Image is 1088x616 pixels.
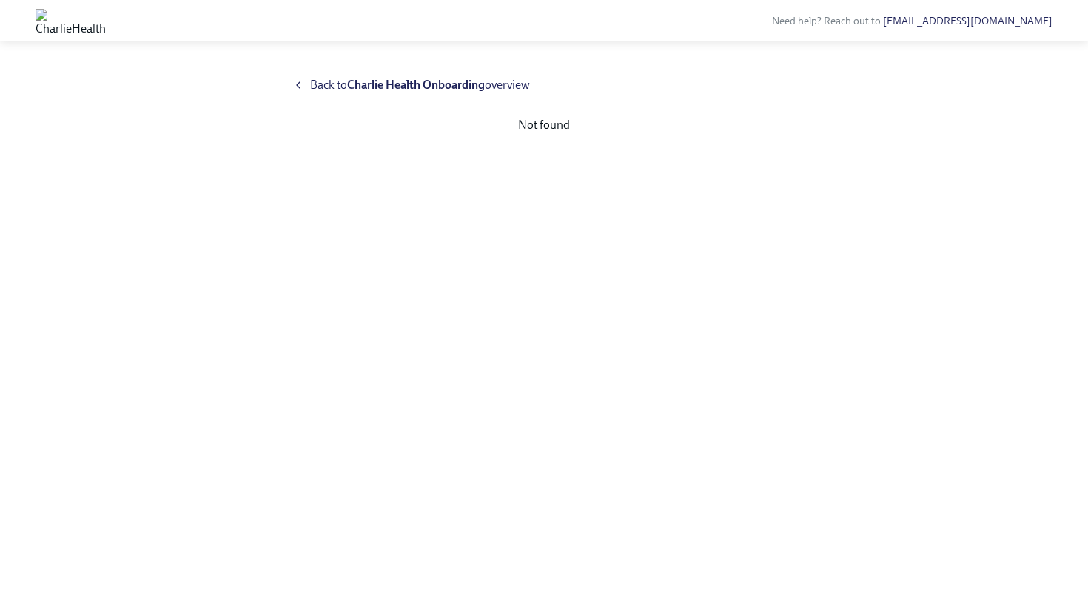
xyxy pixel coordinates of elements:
span: Need help? Reach out to [772,15,1052,27]
a: Back toCharlie Health Onboardingoverview [292,77,796,93]
span: Back to overview [310,77,530,93]
a: [EMAIL_ADDRESS][DOMAIN_NAME] [883,15,1052,27]
strong: Charlie Health Onboarding [347,78,485,92]
img: CharlieHealth [36,9,106,33]
div: Not found [292,117,796,133]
